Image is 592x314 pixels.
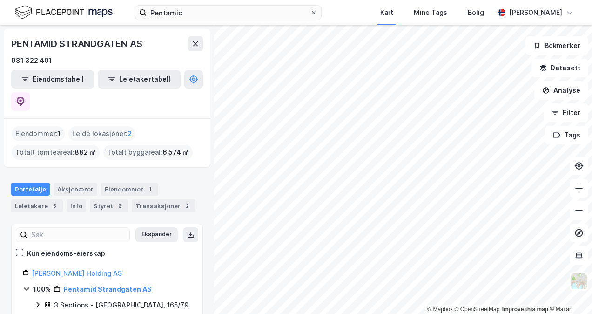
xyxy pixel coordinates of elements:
div: Totalt byggareal : [103,145,193,160]
div: Aksjonærer [54,183,97,196]
div: PENTAMID STRANDGATEN AS [11,36,144,51]
span: 1 [58,128,61,139]
div: 2 [182,201,192,211]
button: Tags [545,126,588,144]
div: Eiendommer [101,183,158,196]
div: 3 Sections - [GEOGRAPHIC_DATA], 165/79 [54,300,188,311]
button: Ekspander [135,227,178,242]
button: Analyse [534,81,588,100]
button: Datasett [531,59,588,77]
div: 5 [50,201,59,211]
iframe: Chat Widget [545,269,592,314]
div: [PERSON_NAME] [509,7,562,18]
div: Portefølje [11,183,50,196]
button: Leietakertabell [98,70,181,89]
a: Pentamid Strandgaten AS [63,285,152,293]
div: Bolig [468,7,484,18]
button: Bokmerker [525,36,588,55]
button: Filter [544,103,588,122]
div: Leide lokasjoner : [68,126,135,141]
div: Styret [90,199,128,212]
div: 100% [33,284,51,295]
span: 882 ㎡ [74,147,96,158]
div: Kun eiendoms-eierskap [27,248,105,259]
a: Mapbox [427,306,453,313]
div: Kontrollprogram for chat [545,269,592,314]
span: 6 574 ㎡ [162,147,189,158]
img: logo.f888ab2527a4732fd821a326f86c7f29.svg [15,4,113,20]
div: 981 322 401 [11,55,52,66]
a: Improve this map [502,306,548,313]
input: Søk [27,228,129,242]
div: 1 [145,184,155,194]
div: 2 [115,201,124,211]
div: Transaksjoner [132,199,195,212]
input: Søk på adresse, matrikkel, gårdeiere, leietakere eller personer [147,6,310,20]
span: 2 [128,128,132,139]
div: Leietakere [11,199,63,212]
a: OpenStreetMap [455,306,500,313]
div: Info [67,199,86,212]
button: Eiendomstabell [11,70,94,89]
div: Totalt tomteareal : [12,145,100,160]
div: Mine Tags [414,7,447,18]
div: Kart [380,7,393,18]
a: [PERSON_NAME] Holding AS [32,269,122,277]
div: Eiendommer : [12,126,65,141]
